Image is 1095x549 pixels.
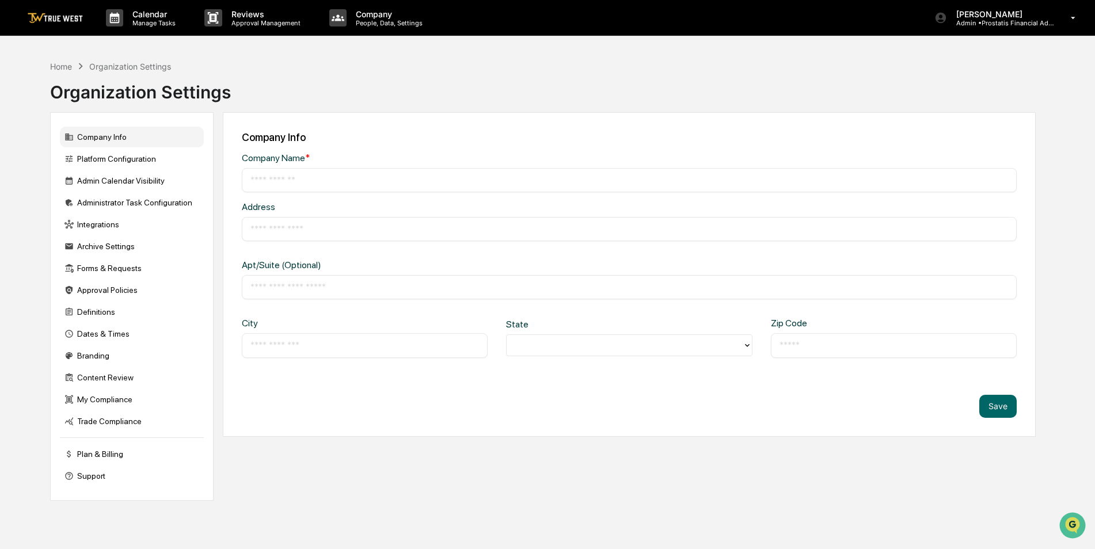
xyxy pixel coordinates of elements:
iframe: Open customer support [1058,511,1089,542]
div: Dates & Times [60,323,204,344]
button: Save [979,395,1017,418]
div: Trade Compliance [60,411,204,432]
img: logo [28,13,83,24]
div: Admin Calendar Visibility [60,170,204,191]
a: 🗄️Attestations [79,140,147,161]
div: Integrations [60,214,204,235]
div: Organization Settings [50,73,231,102]
p: People, Data, Settings [347,19,428,27]
p: Calendar [123,9,181,19]
div: Company Info [242,131,1017,143]
div: Support [60,466,204,486]
a: 🖐️Preclearance [7,140,79,161]
p: Approval Management [222,19,306,27]
div: 🗄️ [83,146,93,155]
div: Archive Settings [60,236,204,257]
div: State [506,319,617,330]
div: Approval Policies [60,280,204,300]
p: Company [347,9,428,19]
div: Plan & Billing [60,444,204,464]
span: Pylon [115,195,139,204]
div: Start new chat [39,88,189,100]
div: City [242,318,352,329]
div: Administrator Task Configuration [60,192,204,213]
p: [PERSON_NAME] [947,9,1054,19]
div: Forms & Requests [60,258,204,279]
span: Preclearance [23,145,74,157]
div: Address [242,201,591,212]
div: We're available if you need us! [39,100,146,109]
div: Apt/Suite (Optional) [242,260,591,270]
img: 1746055101610-c473b297-6a78-478c-a979-82029cc54cd1 [12,88,32,109]
div: Company Info [60,127,204,147]
div: Branding [60,345,204,366]
div: 🖐️ [12,146,21,155]
div: 🔎 [12,168,21,177]
div: Company Name [242,152,591,163]
p: Manage Tasks [123,19,181,27]
div: Content Review [60,367,204,388]
a: 🔎Data Lookup [7,162,77,183]
div: My Compliance [60,389,204,410]
button: Start new chat [196,91,210,105]
div: Home [50,62,72,71]
div: Organization Settings [89,62,171,71]
div: Definitions [60,302,204,322]
span: Data Lookup [23,167,73,178]
div: Platform Configuration [60,148,204,169]
p: Reviews [222,9,306,19]
a: Powered byPylon [81,195,139,204]
p: Admin • Prostatis Financial Advisors [947,19,1054,27]
p: How can we help? [12,24,210,43]
div: Zip Code [771,318,881,329]
span: Attestations [95,145,143,157]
